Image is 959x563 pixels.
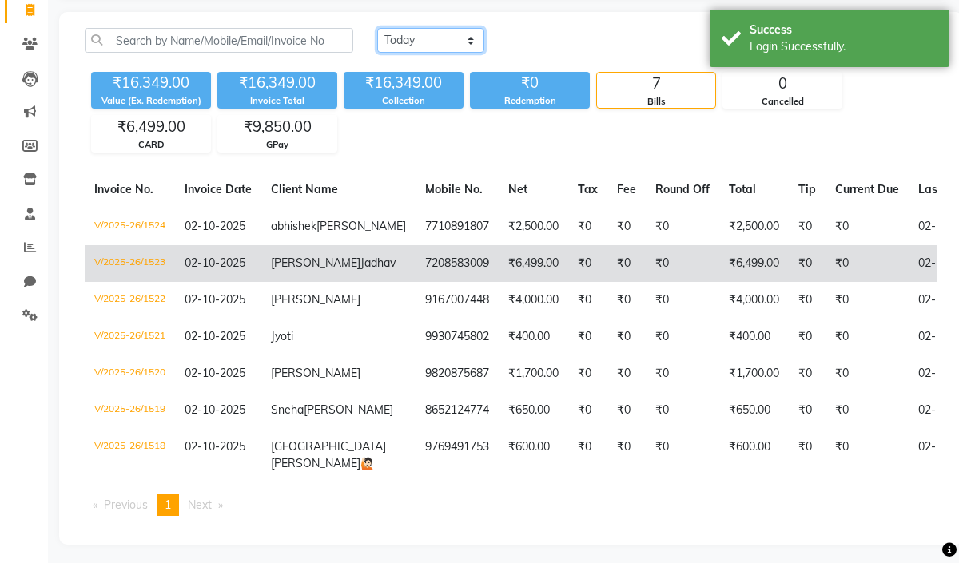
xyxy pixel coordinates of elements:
td: V/2025-26/1520 [85,355,175,392]
td: ₹0 [789,429,826,482]
td: ₹0 [646,319,719,355]
span: Invoice No. [94,182,153,196]
td: ₹0 [789,208,826,245]
span: Total [729,182,756,196]
td: ₹0 [646,208,719,245]
td: ₹0 [607,319,646,355]
td: ₹0 [568,208,607,245]
td: V/2025-26/1523 [85,245,175,282]
td: ₹1,700.00 [719,355,789,392]
td: ₹0 [826,319,909,355]
div: Value (Ex. Redemption) [91,94,211,108]
td: V/2025-26/1524 [85,208,175,245]
div: ₹6,499.00 [92,116,210,138]
td: ₹4,000.00 [499,282,568,319]
span: 02-10-2025 [185,219,245,233]
td: ₹600.00 [719,429,789,482]
td: ₹650.00 [499,392,568,429]
div: Invoice Total [217,94,337,108]
div: ₹0 [470,72,590,94]
td: ₹0 [646,245,719,282]
span: [PERSON_NAME] [304,402,393,417]
span: 02-10-2025 [185,329,245,343]
span: Jyoti [271,329,293,343]
span: Jadhav [360,256,396,270]
span: Tax [578,182,598,196]
div: ₹16,349.00 [217,72,337,94]
span: Current Due [835,182,899,196]
td: 9167007448 [416,282,499,319]
td: ₹400.00 [719,319,789,355]
div: Bills [597,95,715,109]
td: ₹0 [568,282,607,319]
div: Collection [344,94,464,108]
td: ₹0 [607,208,646,245]
span: 02-10-2025 [185,366,245,380]
td: ₹0 [826,282,909,319]
td: ₹0 [607,282,646,319]
td: ₹0 [646,282,719,319]
span: [PERSON_NAME] [271,256,360,270]
td: V/2025-26/1522 [85,282,175,319]
td: ₹1,700.00 [499,355,568,392]
span: 02-10-2025 [185,439,245,454]
div: Redemption [470,94,590,108]
div: ₹16,349.00 [91,72,211,94]
td: ₹400.00 [499,319,568,355]
td: 8652124774 [416,392,499,429]
td: ₹0 [646,429,719,482]
td: ₹6,499.00 [719,245,789,282]
span: [PERSON_NAME] [271,366,360,380]
span: 02-10-2025 [185,256,245,270]
td: ₹4,000.00 [719,282,789,319]
td: ₹0 [568,392,607,429]
td: ₹0 [568,355,607,392]
td: ₹0 [789,282,826,319]
span: Mobile No. [425,182,483,196]
div: 7 [597,73,715,95]
span: [PERSON_NAME] [316,219,406,233]
td: ₹0 [607,429,646,482]
div: ₹16,349.00 [344,72,464,94]
td: ₹0 [568,429,607,482]
td: ₹0 [607,392,646,429]
td: ₹0 [826,355,909,392]
div: Login Successfully. [750,38,937,55]
td: ₹0 [789,392,826,429]
span: [GEOGRAPHIC_DATA] [271,439,386,454]
td: ₹600.00 [499,429,568,482]
span: 1 [165,498,171,512]
td: ₹0 [568,319,607,355]
span: Invoice Date [185,182,252,196]
span: 02-10-2025 [185,292,245,307]
td: ₹0 [607,355,646,392]
td: ₹0 [568,245,607,282]
span: [PERSON_NAME]🙋🏻 [271,456,374,470]
td: 7208583009 [416,245,499,282]
span: [PERSON_NAME] [271,292,360,307]
td: V/2025-26/1519 [85,392,175,429]
span: 02-10-2025 [185,402,245,417]
td: ₹0 [789,319,826,355]
div: Success [750,22,937,38]
div: GPay [218,138,336,152]
td: ₹0 [826,208,909,245]
span: Round Off [655,182,710,196]
td: V/2025-26/1518 [85,429,175,482]
nav: Pagination [85,494,937,516]
td: ₹0 [789,355,826,392]
div: 0 [723,73,842,95]
td: ₹650.00 [719,392,789,429]
div: CARD [92,138,210,152]
td: ₹0 [646,392,719,429]
div: ₹9,850.00 [218,116,336,138]
td: 9769491753 [416,429,499,482]
div: Cancelled [723,95,842,109]
span: Client Name [271,182,338,196]
td: ₹0 [826,429,909,482]
td: 7710891807 [416,208,499,245]
td: ₹0 [646,355,719,392]
td: ₹2,500.00 [719,208,789,245]
span: Tip [798,182,816,196]
td: ₹0 [826,245,909,282]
